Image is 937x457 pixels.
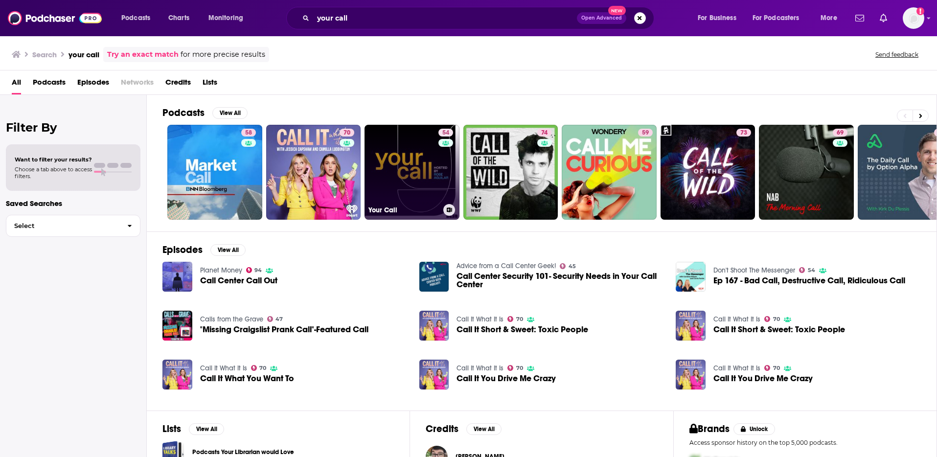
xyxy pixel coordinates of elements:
[203,74,217,94] span: Lists
[457,364,503,372] a: Call It What It Is
[254,268,262,273] span: 94
[746,10,814,26] button: open menu
[200,325,368,334] a: "Missing Craigslist Prank Call"-Featured Call
[689,439,921,446] p: Access sponsor history on the top 5,000 podcasts.
[200,266,242,274] a: Planet Money
[267,316,283,322] a: 47
[162,262,192,292] img: Call Center Call Out
[419,262,449,292] img: Call Center Security 101- Security Needs in Your Call Center
[903,7,924,29] img: User Profile
[537,129,551,137] a: 74
[457,325,588,334] a: Call It Short & Sweet: Toxic People
[8,9,102,27] a: Podchaser - Follow, Share and Rate Podcasts
[162,244,246,256] a: EpisodesView All
[851,10,868,26] a: Show notifications dropdown
[15,166,92,180] span: Choose a tab above to access filters.
[463,125,558,220] a: 74
[638,129,653,137] a: 59
[162,311,192,341] a: "Missing Craigslist Prank Call"-Featured Call
[6,120,140,135] h2: Filter By
[837,128,844,138] span: 69
[200,364,247,372] a: Call It What It Is
[903,7,924,29] span: Logged in as ASabine
[6,223,119,229] span: Select
[368,206,439,214] h3: Your Call
[713,315,760,323] a: Call It What It Is
[581,16,622,21] span: Open Advanced
[32,50,57,59] h3: Search
[6,199,140,208] p: Saved Searches
[642,128,649,138] span: 59
[733,423,775,435] button: Unlock
[676,262,706,292] img: Ep 167 - Bad Call, Destructive Call, Ridiculous Call
[916,7,924,15] svg: Add a profile image
[689,423,730,435] h2: Brands
[419,360,449,389] img: Call It You Drive Me Crazy
[165,74,191,94] a: Credits
[676,311,706,341] img: Call It Short & Sweet: Toxic People
[562,125,657,220] a: 59
[162,423,224,435] a: ListsView All
[168,11,189,25] span: Charts
[181,49,265,60] span: for more precise results
[814,10,849,26] button: open menu
[872,50,921,59] button: Send feedback
[821,11,837,25] span: More
[114,10,163,26] button: open menu
[202,10,256,26] button: open menu
[569,264,576,269] span: 45
[608,6,626,15] span: New
[162,10,195,26] a: Charts
[833,129,847,137] a: 69
[189,423,224,435] button: View All
[713,266,795,274] a: Don't Shoot The Messenger
[516,317,523,321] span: 70
[426,423,502,435] a: CreditsView All
[466,423,502,435] button: View All
[210,244,246,256] button: View All
[903,7,924,29] button: Show profile menu
[162,107,205,119] h2: Podcasts
[200,374,294,383] a: Call It What You Want To
[77,74,109,94] a: Episodes
[713,276,905,285] span: Ep 167 - Bad Call, Destructive Call, Ridiculous Call
[426,423,458,435] h2: Credits
[676,360,706,389] a: Call It You Drive Me Crazy
[698,11,736,25] span: For Business
[33,74,66,94] a: Podcasts
[162,244,203,256] h2: Episodes
[799,267,815,273] a: 54
[241,129,256,137] a: 58
[313,10,577,26] input: Search podcasts, credits, & more...
[296,7,663,29] div: Search podcasts, credits, & more...
[736,129,751,137] a: 73
[457,374,556,383] a: Call It You Drive Me Crazy
[6,215,140,237] button: Select
[12,74,21,94] a: All
[764,316,780,322] a: 70
[713,374,813,383] a: Call It You Drive Me Crazy
[507,365,523,371] a: 70
[208,11,243,25] span: Monitoring
[442,128,449,138] span: 54
[212,107,248,119] button: View All
[121,74,154,94] span: Networks
[773,317,780,321] span: 70
[162,107,248,119] a: PodcastsView All
[419,311,449,341] img: Call It Short & Sweet: Toxic People
[577,12,626,24] button: Open AdvancedNew
[759,125,854,220] a: 69
[200,315,263,323] a: Calls from the Grave
[773,366,780,370] span: 70
[69,50,99,59] h3: your call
